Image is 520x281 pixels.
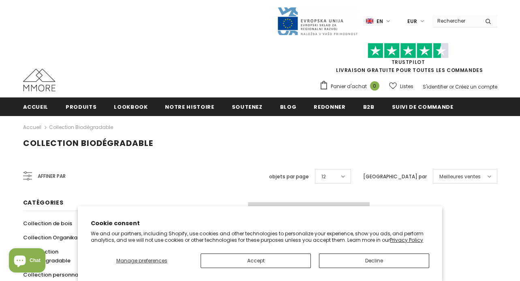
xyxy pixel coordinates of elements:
[277,6,358,36] img: Javni Razpis
[116,257,167,264] span: Manage preferences
[23,137,153,149] span: Collection biodégradable
[366,18,373,25] img: i-lang-1.png
[363,103,374,111] span: B2B
[114,103,148,111] span: Lookbook
[269,173,309,181] label: objets par page
[277,17,358,24] a: Javni Razpis
[23,245,99,268] a: Collection biodégradable
[423,83,448,90] a: S'identifier
[23,234,77,241] span: Collection Organika
[370,81,379,91] span: 0
[389,79,413,93] a: Listes
[392,59,425,65] a: TrustPilot
[23,220,72,227] span: Collection de bois
[38,172,66,181] span: Affiner par
[400,82,413,91] span: Listes
[321,173,326,181] span: 12
[280,97,297,116] a: Blog
[66,97,96,116] a: Produits
[319,80,383,93] a: Panier d'achat 0
[368,43,449,59] img: Faites confiance aux étoiles pilotes
[455,83,497,90] a: Créez un compte
[91,219,429,228] h2: Cookie consent
[165,103,214,111] span: Notre histoire
[165,97,214,116] a: Notre histoire
[319,254,429,268] button: Decline
[319,46,497,74] span: LIVRAISON GRATUITE POUR TOUTES LES COMMANDES
[6,248,48,275] inbox-online-store-chat: Shopify online store chat
[363,173,427,181] label: [GEOGRAPHIC_DATA] par
[49,124,113,131] a: Collection biodégradable
[407,17,417,25] span: EUR
[23,199,64,207] span: Catégories
[377,17,383,25] span: en
[363,97,374,116] a: B2B
[23,271,90,279] span: Collection personnalisée
[114,97,148,116] a: Lookbook
[91,254,193,268] button: Manage preferences
[280,103,297,111] span: Blog
[91,230,429,243] p: We and our partners, including Shopify, use cookies and other technologies to personalize your ex...
[23,97,49,116] a: Accueil
[232,103,263,111] span: soutenez
[23,69,56,91] img: Cas MMORE
[66,103,96,111] span: Produits
[331,82,367,91] span: Panier d'achat
[439,173,481,181] span: Meilleures ventes
[23,103,49,111] span: Accueil
[390,237,423,243] a: Privacy Policy
[314,97,345,116] a: Redonner
[23,230,77,245] a: Collection Organika
[30,248,71,264] span: Collection biodégradable
[392,103,454,111] span: Suivi de commande
[23,123,41,132] a: Accueil
[314,103,345,111] span: Redonner
[23,216,72,230] a: Collection de bois
[432,15,479,27] input: Search Site
[201,254,311,268] button: Accept
[449,83,454,90] span: or
[232,97,263,116] a: soutenez
[392,97,454,116] a: Suivi de commande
